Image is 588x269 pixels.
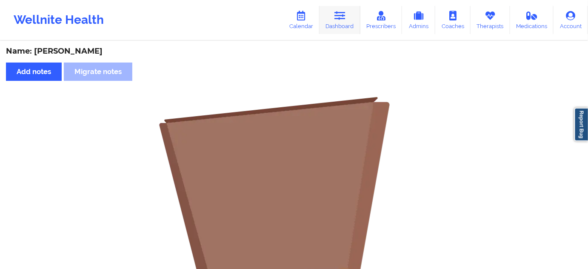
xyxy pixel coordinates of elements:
a: Account [554,6,588,34]
a: Medications [510,6,554,34]
a: Dashboard [320,6,360,34]
button: Add notes [6,63,62,81]
a: Admins [402,6,435,34]
a: Calendar [283,6,320,34]
a: Report Bug [574,108,588,141]
a: Therapists [471,6,510,34]
a: Prescribers [360,6,402,34]
div: Name: [PERSON_NAME] [6,46,582,56]
a: Coaches [435,6,471,34]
